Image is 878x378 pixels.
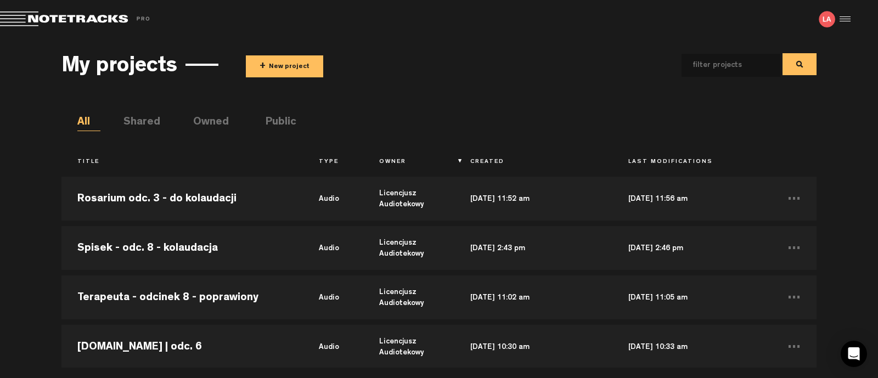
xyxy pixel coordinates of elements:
td: ... [771,174,817,223]
td: [DOMAIN_NAME] | odc. 6 [61,322,303,371]
td: ... [771,223,817,273]
td: [DATE] 11:56 am [612,174,771,223]
td: [DATE] 11:52 am [454,174,613,223]
td: audio [303,273,363,322]
input: filter projects [682,54,763,77]
td: audio [303,322,363,371]
td: audio [303,174,363,223]
h3: My projects [61,55,177,80]
span: + [260,60,266,73]
th: Type [303,153,363,172]
div: Open Intercom Messenger [841,341,867,367]
td: ... [771,273,817,322]
td: Spisek - odc. 8 - kolaudacja [61,223,303,273]
td: Licencjusz Audiotekowy [363,174,454,223]
td: [DATE] 2:46 pm [612,223,771,273]
td: [DATE] 10:33 am [612,322,771,371]
td: Terapeuta - odcinek 8 - poprawiony [61,273,303,322]
li: Shared [123,115,147,131]
td: [DATE] 10:30 am [454,322,613,371]
td: ... [771,322,817,371]
li: Public [266,115,289,131]
li: Owned [193,115,216,131]
td: Licencjusz Audiotekowy [363,223,454,273]
th: Created [454,153,613,172]
td: [DATE] 2:43 pm [454,223,613,273]
img: letters [819,11,835,27]
th: Owner [363,153,454,172]
th: Last Modifications [612,153,771,172]
td: audio [303,223,363,273]
td: Licencjusz Audiotekowy [363,273,454,322]
td: [DATE] 11:05 am [612,273,771,322]
li: All [77,115,100,131]
button: +New project [246,55,323,77]
td: [DATE] 11:02 am [454,273,613,322]
td: Rosarium odc. 3 - do kolaudacji [61,174,303,223]
th: Title [61,153,303,172]
td: Licencjusz Audiotekowy [363,322,454,371]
